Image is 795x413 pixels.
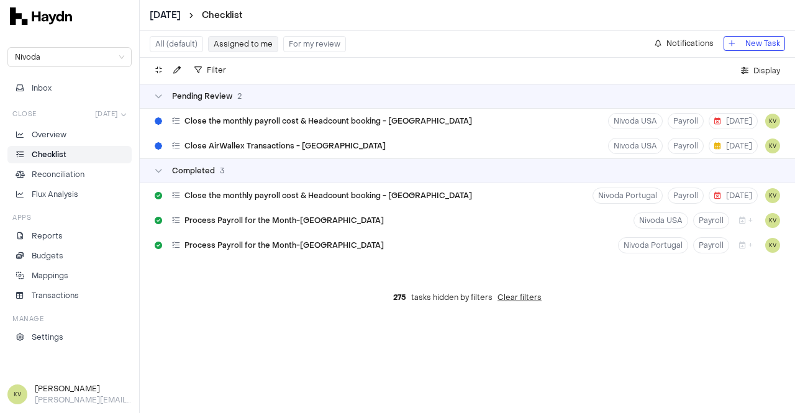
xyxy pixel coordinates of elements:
p: Checklist [32,149,66,160]
button: Nivoda Portugal [618,237,688,253]
span: Close the monthly payroll cost & Headcount booking - [GEOGRAPHIC_DATA] [184,116,472,126]
p: Mappings [32,270,68,281]
a: Transactions [7,287,132,304]
a: Flux Analysis [7,186,132,203]
nav: breadcrumb [150,9,243,22]
button: Nivoda USA [608,113,663,129]
button: All (default) [150,36,203,52]
button: Payroll [668,113,704,129]
button: Nivoda USA [634,212,688,229]
p: Settings [32,332,63,343]
span: 275 [393,293,406,302]
span: Process Payroll for the Month-[GEOGRAPHIC_DATA] [184,240,384,250]
span: 3 [220,166,224,176]
button: + [734,237,758,253]
button: Display [736,63,785,78]
h3: Close [12,109,37,119]
p: Transactions [32,290,79,301]
button: Payroll [668,138,704,154]
button: Payroll [693,237,729,253]
p: Budgets [32,250,63,261]
p: Reconciliation [32,169,84,180]
h3: Manage [12,314,43,324]
button: New Task [724,36,785,51]
button: KV [765,188,780,203]
span: New Task [745,37,780,50]
span: Filter [207,64,226,76]
span: Process Payroll for the Month-[GEOGRAPHIC_DATA] [184,216,384,225]
a: Checklist [202,9,243,22]
a: Overview [7,126,132,143]
button: KV [765,138,780,153]
span: [DATE] [95,109,118,119]
a: Settings [7,329,132,346]
span: Pending Review [172,91,232,101]
button: [DATE] [709,188,758,204]
span: Inbox [32,83,52,94]
span: KV [769,216,776,225]
span: Completed [172,166,215,176]
span: [DATE] [714,141,752,151]
button: Clear filters [497,293,542,302]
span: Close AirWallex Transactions - [GEOGRAPHIC_DATA] [184,141,386,151]
a: Reconciliation [7,166,132,183]
button: Assigned to me [208,36,278,52]
button: + [734,212,758,229]
a: Mappings [7,267,132,284]
a: Reports [7,227,132,245]
button: Payroll [668,188,704,204]
img: svg+xml,%3c [10,7,72,25]
span: KV [769,241,776,250]
span: 2 [237,91,242,101]
button: [DATE] [90,107,132,121]
p: Reports [32,230,63,242]
button: Nivoda Portugal [593,188,663,204]
p: Overview [32,129,66,140]
button: Nivoda USA [608,138,663,154]
button: Notifications [650,36,719,51]
span: Notifications [666,37,714,50]
p: Flux Analysis [32,189,78,200]
div: tasks hidden by filters [140,283,795,312]
button: KV [765,213,780,228]
button: [DATE] [709,113,758,129]
button: KV [765,114,780,129]
button: For my review [283,36,346,52]
button: KV [765,238,780,253]
a: Checklist [7,146,132,163]
button: [DATE] [150,9,181,22]
span: KV [769,142,776,151]
span: KV [769,191,776,201]
h3: [PERSON_NAME] [35,383,132,394]
span: [DATE] [714,116,752,126]
button: Inbox [7,79,132,97]
span: Nivoda [15,48,124,66]
span: KV [769,117,776,126]
button: Payroll [693,212,729,229]
span: Display [753,65,780,77]
span: Close the monthly payroll cost & Headcount booking - [GEOGRAPHIC_DATA] [184,191,472,201]
a: Budgets [7,247,132,265]
p: [PERSON_NAME][EMAIL_ADDRESS][DOMAIN_NAME] [35,394,132,406]
h3: Apps [12,213,31,222]
span: KV [14,390,21,399]
button: [DATE] [709,138,758,154]
span: [DATE] [714,191,752,201]
button: Filter [189,63,231,78]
